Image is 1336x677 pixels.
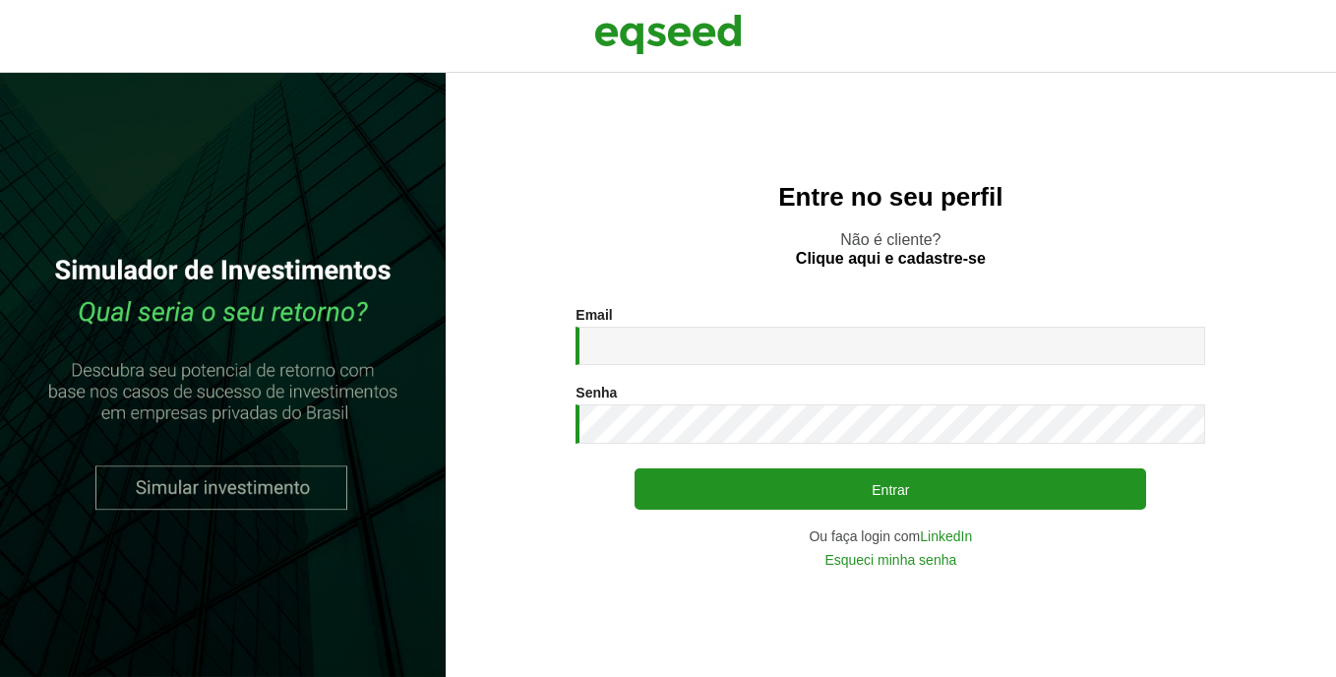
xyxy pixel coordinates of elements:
[824,553,956,567] a: Esqueci minha senha
[485,183,1297,212] h2: Entre no seu perfil
[576,529,1205,543] div: Ou faça login com
[635,468,1146,510] button: Entrar
[485,230,1297,268] p: Não é cliente?
[796,251,986,267] a: Clique aqui e cadastre-se
[594,10,742,59] img: EqSeed Logo
[920,529,972,543] a: LinkedIn
[576,308,612,322] label: Email
[576,386,617,400] label: Senha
